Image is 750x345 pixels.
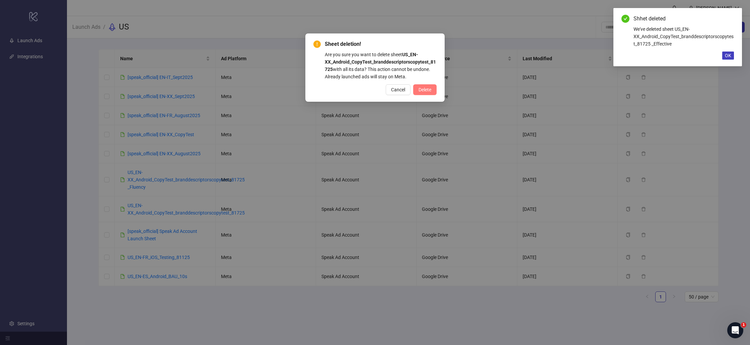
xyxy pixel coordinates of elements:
[621,15,629,23] span: check-circle
[325,52,436,72] strong: US_EN-XX_Android_CopyTest_branddescriptorscopytest_81725
[313,40,321,48] span: exclamation-circle
[325,40,437,48] span: Sheet deletion!
[391,87,405,92] span: Cancel
[727,322,743,338] iframe: Intercom live chat
[741,322,746,328] span: 1
[727,15,734,22] a: Close
[633,25,734,48] div: We've deleted sheet US_EN-XX_Android_CopyTest_branddescriptorscopytest_81725 _Effective
[413,84,437,95] button: Delete
[725,53,731,58] span: OK
[325,51,437,80] div: Are you sure you want to delete sheet with all its data? This action cannot be undone. Already la...
[419,87,431,92] span: Delete
[386,84,410,95] button: Cancel
[722,52,734,60] button: OK
[633,15,734,23] div: Shhet deleted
